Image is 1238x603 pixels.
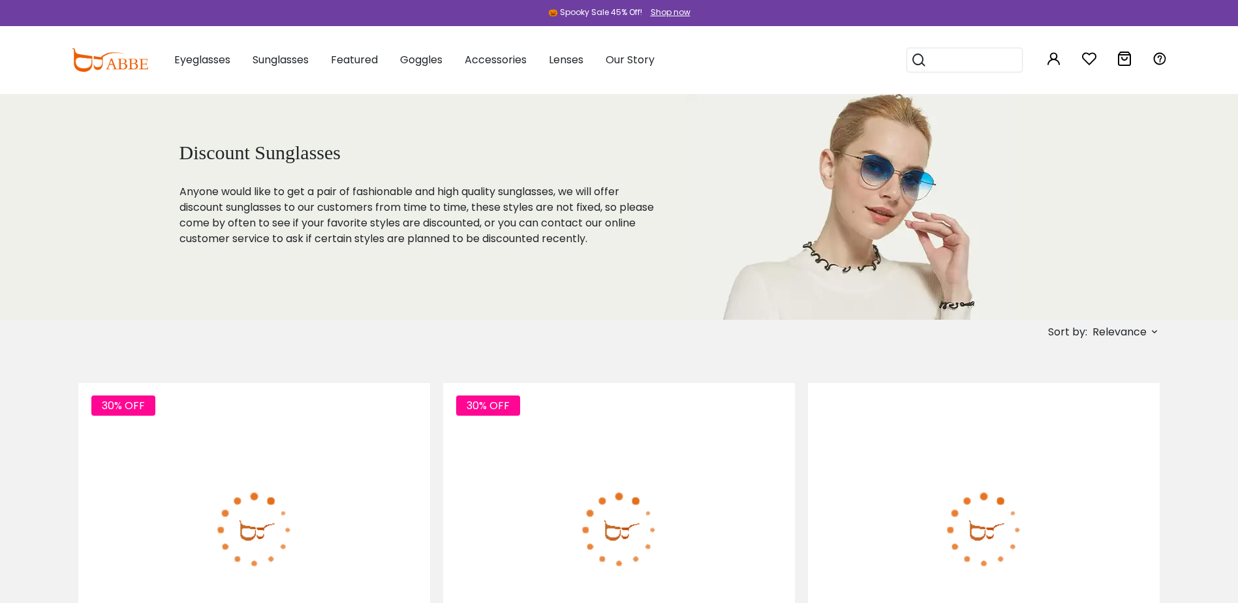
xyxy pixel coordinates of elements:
span: Accessories [465,52,527,67]
span: Sunglasses [253,52,309,67]
p: Anyone would like to get a pair of fashionable and high quality sunglasses, we will offer discoun... [179,184,655,247]
span: Our Story [606,52,655,67]
img: discount sunglasses [687,91,1018,320]
span: Featured [331,52,378,67]
div: Shop now [651,7,690,18]
a: Shop now [644,7,690,18]
div: 🎃 Spooky Sale 45% Off! [548,7,642,18]
span: Relevance [1092,320,1147,344]
span: Sort by: [1048,324,1087,339]
span: Goggles [400,52,442,67]
h1: Discount Sunglasses [179,141,655,164]
span: 30% OFF [91,395,155,416]
span: Lenses [549,52,583,67]
span: 30% OFF [456,395,520,416]
img: abbeglasses.com [71,48,148,72]
span: Eyeglasses [174,52,230,67]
